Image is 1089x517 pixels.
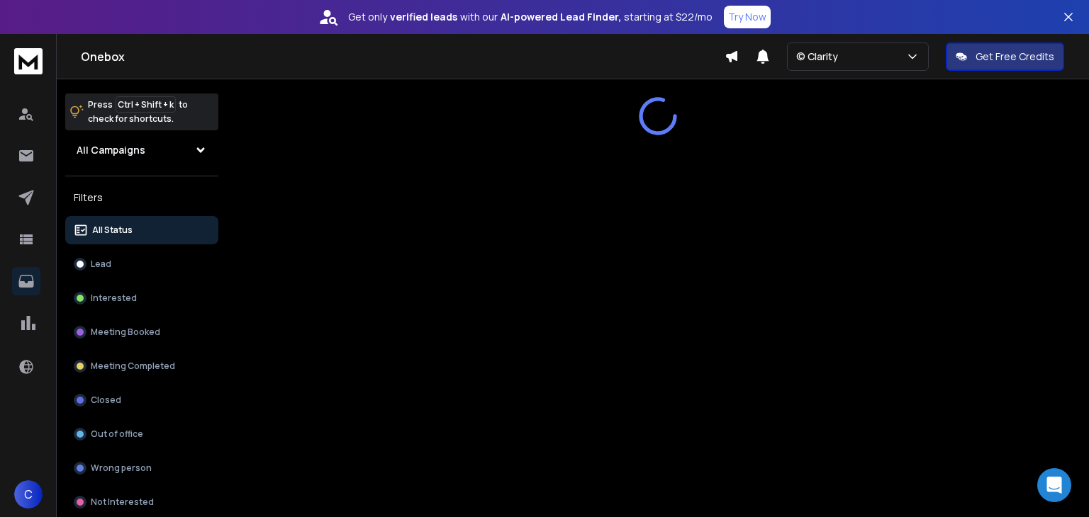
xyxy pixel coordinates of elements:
[65,454,218,482] button: Wrong person
[14,480,43,509] button: C
[65,386,218,414] button: Closed
[91,462,152,474] p: Wrong person
[77,143,145,157] h1: All Campaigns
[65,352,218,380] button: Meeting Completed
[65,420,218,448] button: Out of office
[946,42,1064,71] button: Get Free Credits
[1037,468,1071,502] div: Open Intercom Messenger
[976,50,1054,64] p: Get Free Credits
[65,488,218,516] button: Not Interested
[91,428,143,440] p: Out of office
[65,188,218,208] h3: Filters
[14,48,43,74] img: logo
[81,48,725,65] h1: Onebox
[92,225,133,236] p: All Status
[65,318,218,346] button: Meeting Booked
[116,96,176,113] span: Ctrl + Shift + k
[724,6,771,28] button: Try Now
[88,98,188,126] p: Press to check for shortcuts.
[91,360,175,372] p: Meeting Completed
[796,50,844,64] p: © Clarity
[65,136,218,164] button: All Campaigns
[91,394,121,406] p: Closed
[91,258,111,270] p: Lead
[91,496,154,508] p: Not Interested
[501,10,621,24] strong: AI-powered Lead Finder,
[91,292,137,304] p: Interested
[65,250,218,278] button: Lead
[728,10,766,24] p: Try Now
[91,326,160,338] p: Meeting Booked
[65,284,218,312] button: Interested
[390,10,457,24] strong: verified leads
[65,216,218,244] button: All Status
[348,10,713,24] p: Get only with our starting at $22/mo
